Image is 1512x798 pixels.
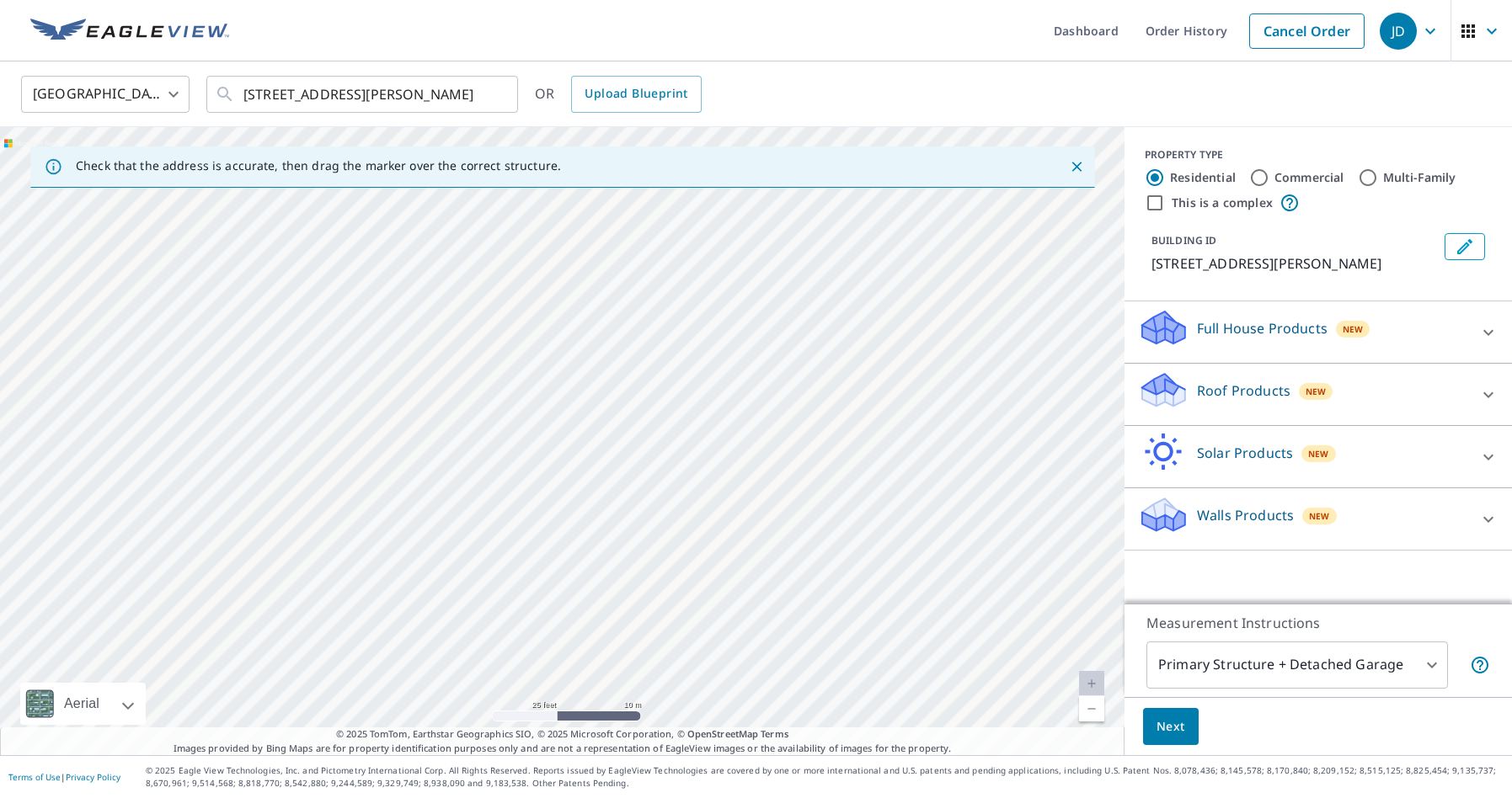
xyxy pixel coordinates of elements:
span: New [1306,385,1327,398]
img: EV Logo [30,19,229,44]
button: Close [1066,156,1087,178]
a: Terms of Use [8,771,61,783]
a: OpenStreetMap [687,727,758,740]
p: Measurement Instructions [1146,613,1490,633]
label: Commercial [1274,169,1344,186]
label: Residential [1170,169,1236,186]
a: Current Level 20, Zoom In Disabled [1079,671,1104,696]
p: © 2025 Eagle View Technologies, Inc. and Pictometry International Corp. All Rights Reserved. Repo... [146,764,1504,790]
div: Aerial [59,683,104,725]
label: This is a complex [1172,194,1273,211]
label: Multi-Family [1383,169,1456,186]
p: [STREET_ADDRESS][PERSON_NAME] [1151,253,1438,274]
div: Roof ProductsNew [1138,370,1499,418]
p: | [8,772,120,782]
span: New [1308,447,1329,460]
div: Solar ProductsNew [1138,433,1499,481]
p: Full House Products [1197,318,1328,338]
div: Walls ProductsNew [1138,495,1499,543]
div: Primary Structure + Detached Garage [1146,641,1448,689]
span: New [1343,322,1364,336]
p: Roof Products [1197,380,1290,401]
span: Your report will include the primary structure and a detached garage if one exists. [1470,655,1490,675]
a: Cancel Order [1249,13,1365,49]
div: [GEOGRAPHIC_DATA] [21,71,190,118]
a: Upload Blueprint [571,76,701,113]
div: Full House ProductsNew [1138,308,1499,356]
span: © 2025 TomTom, Earthstar Geographics SIO, © 2025 Microsoft Corporation, © [336,727,788,742]
p: Walls Products [1197,505,1294,525]
div: OR [535,76,702,113]
span: New [1309,509,1330,523]
button: Edit building 1 [1445,233,1485,260]
p: BUILDING ID [1151,233,1216,247]
span: Next [1157,716,1185,737]
p: Solar Products [1197,443,1293,463]
button: Next [1143,708,1199,746]
span: Upload Blueprint [585,83,687,104]
div: Aerial [20,683,146,725]
input: Search by address or latitude-longitude [243,71,484,118]
a: Current Level 20, Zoom Out [1079,696,1104,721]
p: Check that the address is accurate, then drag the marker over the correct structure. [76,158,561,173]
a: Privacy Policy [66,771,120,783]
a: Terms [761,727,788,740]
div: JD [1380,13,1417,50]
div: PROPERTY TYPE [1145,147,1492,162]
